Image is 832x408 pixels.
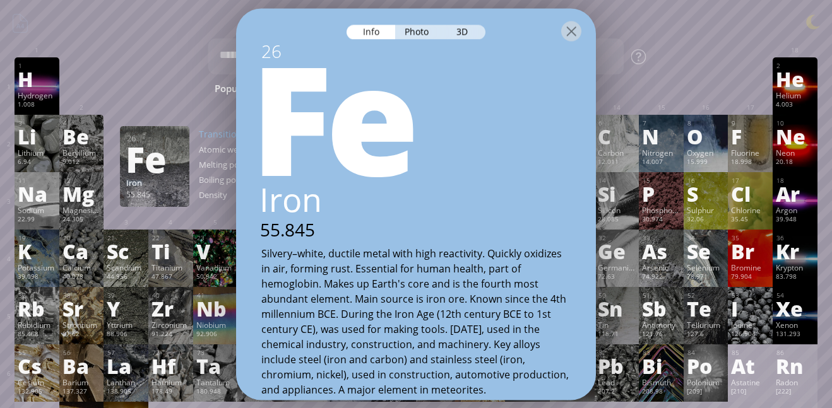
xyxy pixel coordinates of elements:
div: Barium [62,377,101,387]
div: Helium [776,90,814,100]
div: Pb [598,356,636,376]
div: 2 [776,62,814,70]
div: Nb [196,298,235,318]
div: 50 [598,291,636,300]
div: 121.76 [642,330,680,340]
div: Strontium [62,320,101,330]
div: 118.71 [598,330,636,340]
div: 4 [63,119,101,127]
div: Oxygen [687,148,725,158]
div: Te [687,298,725,318]
div: Atomic weight [199,144,262,155]
div: H [18,69,56,89]
div: 22.99 [18,215,56,225]
div: Se [687,241,725,261]
div: Rubidium [18,320,56,330]
div: Ge [598,241,636,261]
div: Antimony [642,320,680,330]
div: 30.974 [642,215,680,225]
div: 91.224 [152,330,190,340]
div: Sr [62,298,101,318]
div: 72 [152,349,190,357]
div: 40 [152,291,190,300]
div: Vanadium [196,262,235,272]
div: Ar [776,184,814,204]
div: Silvery–white, ductile metal with high reactivity. Quickly oxidizes in air, forming rust. Essenti... [261,246,571,397]
div: [210] [731,387,770,397]
div: Br [731,241,770,261]
div: 72.63 [598,272,636,283]
div: 1 [18,62,56,70]
div: Fe [126,149,182,169]
div: 9 [732,119,770,127]
h1: Talbica. Interactive chemistry [6,6,826,32]
div: 18.998 [731,158,770,168]
div: Xe [776,298,814,318]
div: 85 [732,349,770,357]
div: 73 [197,349,235,357]
div: 23 [197,234,235,242]
div: Tellurium [687,320,725,330]
div: Titanium [152,262,190,272]
div: 207.2 [598,387,636,397]
div: 20.18 [776,158,814,168]
div: 41 [197,291,235,300]
div: Transition Metal [199,128,325,140]
div: 84 [687,349,725,357]
div: 40.078 [62,272,101,283]
div: Rb [18,298,56,318]
div: Photo [395,25,441,39]
div: Calcium [62,262,101,272]
div: 53 [732,291,770,300]
div: Iron [234,178,596,221]
div: Sb [642,298,680,318]
div: Ta [196,356,235,376]
div: Cl [731,184,770,204]
div: 92.906 [196,330,235,340]
div: 51 [643,291,680,300]
div: 79.904 [731,272,770,283]
div: Kr [776,241,814,261]
div: Xenon [776,320,814,330]
div: Zr [152,298,190,318]
div: Ne [776,126,814,146]
div: Chlorine [731,205,770,215]
div: 208.98 [642,387,680,397]
div: Tin [598,320,636,330]
div: Density [199,189,262,201]
div: 35 [732,234,770,242]
div: Ca [62,241,101,261]
div: Radon [776,377,814,387]
div: 8 [687,119,725,127]
div: Selenium [687,262,725,272]
div: [222] [776,387,814,397]
div: 15 [643,177,680,185]
div: Silicon [598,205,636,215]
div: [209] [687,387,725,397]
div: He [776,69,814,89]
div: 16 [687,177,725,185]
div: 138.905 [107,387,145,397]
div: Sulphur [687,205,725,215]
div: 3D [440,25,485,39]
div: 132.905 [18,387,56,397]
div: 131.293 [776,330,814,340]
div: 82 [598,349,636,357]
div: 7 [643,119,680,127]
div: 180.948 [196,387,235,397]
div: V [196,241,235,261]
div: Niobium [196,320,235,330]
div: Lead [598,377,636,387]
div: Arsenic [642,262,680,272]
div: Zirconium [152,320,190,330]
div: Krypton [776,262,814,272]
div: Bromine [731,262,770,272]
div: 35.45 [731,215,770,225]
div: 32 [598,234,636,242]
div: Beryllium [62,148,101,158]
div: 127.6 [687,330,725,340]
div: Na [18,184,56,204]
div: 34 [687,234,725,242]
div: Magnesium [62,205,101,215]
div: 26 [127,132,183,144]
